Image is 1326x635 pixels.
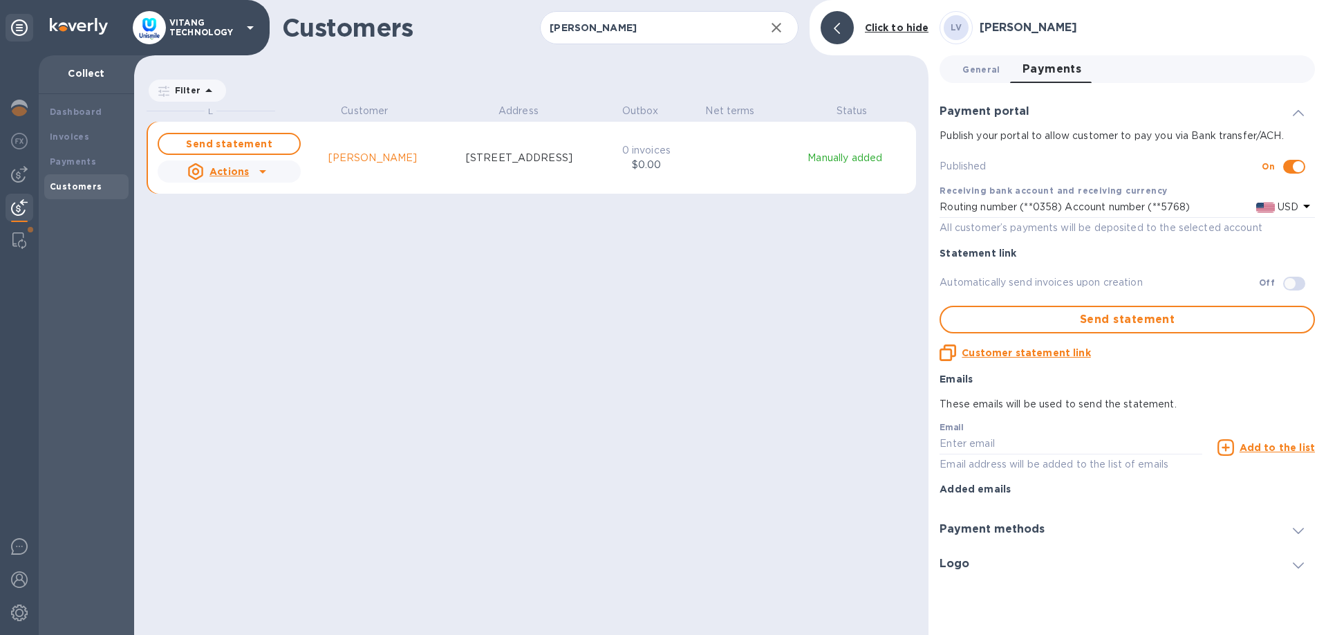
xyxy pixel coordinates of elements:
[940,306,1315,333] button: Send statement
[618,158,675,172] p: $0.00
[6,14,33,42] div: Unpin categories
[1259,277,1275,288] b: Off
[962,347,1090,358] u: Customer statement link
[1022,59,1082,79] span: Payments
[618,143,675,158] p: 0 invoices
[50,156,96,167] b: Payments
[282,13,540,42] h1: Customers
[1240,442,1315,453] u: Add to the list
[940,523,1045,536] h3: Payment methods
[940,558,969,571] h3: Logo
[940,423,964,432] label: Email
[940,200,1190,214] p: Routing number (**0358) Account number (**5768)
[208,106,213,116] span: L
[940,457,1202,472] p: Email address will be added to the list of emails
[454,104,583,118] p: Address
[11,133,28,149] img: Foreign exchange
[169,18,239,37] p: VITANG TECHNOLOGY
[940,105,1029,118] h3: Payment portal
[50,18,108,35] img: Logo
[698,104,763,118] p: Net terms
[952,311,1302,328] span: Send statement
[147,104,928,632] div: grid
[1256,203,1275,212] img: USD
[940,129,1315,143] p: Publish your portal to allow customer to pay you via Bank transfer/ACH.
[865,22,929,33] b: Click to hide
[608,104,673,118] p: Outbox
[951,22,962,33] b: LV
[328,151,418,165] p: [PERSON_NAME]
[147,122,916,194] button: Send statementActions[PERSON_NAME][STREET_ADDRESS]0 invoices$0.00Manually added
[787,104,916,118] p: Status
[940,159,1262,174] p: Published
[158,133,301,155] button: Send statement
[50,66,123,80] p: Collect
[940,372,1315,386] p: Emails
[50,131,89,142] b: Invoices
[50,181,102,192] b: Customers
[50,107,102,117] b: Dashboard
[209,166,249,177] u: Actions
[940,246,1315,260] p: Statement link
[940,185,1167,196] b: Receiving bank account and receiving currency
[940,275,1258,290] p: Automatically send invoices upon creation
[169,84,200,96] p: Filter
[466,151,572,165] p: [STREET_ADDRESS]
[1275,201,1298,212] span: USD
[301,104,429,118] p: Customer
[1262,161,1275,172] b: On
[940,482,1315,496] p: Added emails
[783,151,908,165] p: Manually added
[962,62,1000,77] span: General
[940,221,1315,235] p: All customer’s payments will be deposited to the selected account
[980,21,1315,35] h3: [PERSON_NAME]
[940,434,1202,454] input: Enter email
[170,136,288,152] span: Send statement
[940,397,1315,412] p: These emails will be used to send the statement.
